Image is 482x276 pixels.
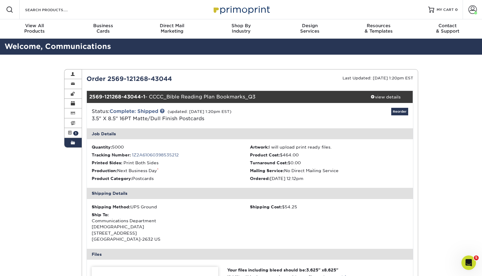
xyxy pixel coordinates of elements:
li: I will upload print ready files. [250,144,408,150]
span: 0 [455,8,458,12]
li: No Direct Mailing Service [250,168,408,174]
strong: Mailing Service: [250,168,284,173]
a: 3.5" X 8.5" 16PT Matte/Dull Finish Postcards [92,116,204,121]
span: Business [69,23,138,28]
span: Contact [413,23,482,28]
span: Shop By [207,23,276,28]
li: $464.00 [250,152,408,158]
a: DesignServices [275,19,344,39]
div: $54.25 [250,204,408,210]
img: Primoprint [211,3,271,16]
strong: Product Category: [92,176,132,181]
div: Cards [69,23,138,34]
a: view details [359,91,413,103]
div: Services [275,23,344,34]
div: & Support [413,23,482,34]
div: Status: [87,108,304,122]
span: 3.625 [306,268,318,272]
a: 1Z2A61060398535212 [132,152,179,157]
li: $0.00 [250,160,408,166]
li: [DATE] 12:12pm [250,175,408,181]
strong: Turnaround Cost: [250,160,288,165]
div: & Templates [344,23,413,34]
strong: Tracking Number: [92,152,131,157]
li: Next Business Day [92,168,250,174]
div: Job Details [87,128,413,139]
div: Communications Department [DEMOGRAPHIC_DATA] [STREET_ADDRESS] [GEOGRAPHIC_DATA]-2632 US [92,212,250,242]
a: Shop ByIndustry [207,19,276,39]
div: Order 2569-121268-43044 [82,74,250,83]
strong: Ordered: [250,176,270,181]
div: view details [359,94,413,100]
strong: Your files including bleed should be: " x " [227,268,338,272]
span: 1 [73,131,78,136]
div: UPS Ground [92,204,250,210]
strong: Production: [92,168,117,173]
a: 1 [64,128,82,138]
span: 5 [474,255,479,260]
small: Last Updated: [DATE] 1:20pm EST [343,76,413,80]
a: Resources& Templates [344,19,413,39]
a: Contact& Support [413,19,482,39]
span: Direct Mail [138,23,207,28]
span: MY CART [437,7,454,12]
a: Complete: Shipped [110,108,158,114]
span: Design [275,23,344,28]
span: Resources [344,23,413,28]
li: 5000 [92,144,250,150]
iframe: Intercom live chat [461,255,476,270]
strong: Artwork: [250,145,269,149]
small: (updated: [DATE] 1:20pm EST) [168,109,231,114]
strong: Shipping Method: [92,204,130,209]
strong: Printed Sides: [92,160,122,165]
input: SEARCH PRODUCTS..... [25,6,84,13]
strong: Ship To: [92,212,109,217]
strong: Product Cost: [250,152,280,157]
a: Direct MailMarketing [138,19,207,39]
a: BusinessCards [69,19,138,39]
span: 8.625 [324,268,336,272]
div: Marketing [138,23,207,34]
div: - CCCC_Bible Reading Plan Bookmarks_Q3 [87,91,359,103]
div: Files [87,249,413,260]
iframe: Google Customer Reviews [2,258,51,274]
strong: Quantity: [92,145,112,149]
strong: Shipping Cost: [250,204,282,209]
li: Postcards [92,175,250,181]
strong: 2569-121268-43044-1 [89,94,145,100]
span: Print Both Sides [123,160,159,165]
div: Industry [207,23,276,34]
div: Shipping Details [87,188,413,199]
a: Reorder [391,108,408,115]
